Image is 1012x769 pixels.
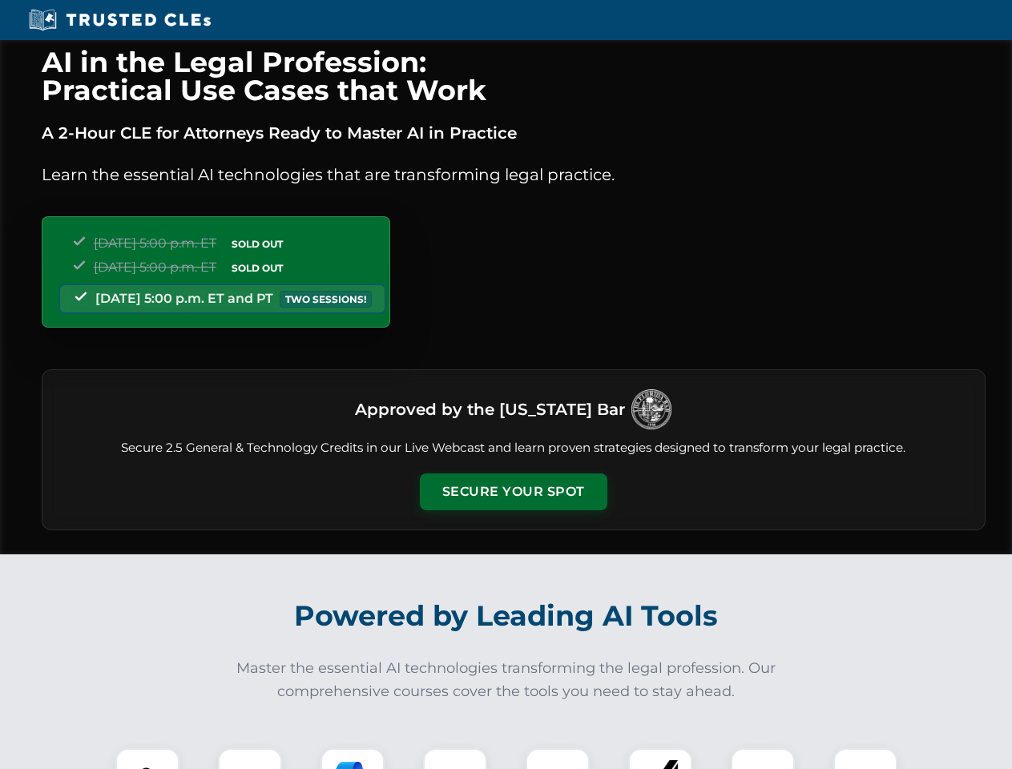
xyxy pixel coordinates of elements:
span: [DATE] 5:00 p.m. ET [94,260,216,275]
img: Logo [631,389,671,429]
span: SOLD OUT [226,236,288,252]
button: Secure Your Spot [420,473,607,510]
p: Master the essential AI technologies transforming the legal profession. Our comprehensive courses... [226,657,787,703]
p: Learn the essential AI technologies that are transforming legal practice. [42,162,986,187]
h3: Approved by the [US_STATE] Bar [355,395,625,424]
span: SOLD OUT [226,260,288,276]
h1: AI in the Legal Profession: Practical Use Cases that Work [42,48,986,104]
p: Secure 2.5 General & Technology Credits in our Live Webcast and learn proven strategies designed ... [62,439,966,457]
p: A 2-Hour CLE for Attorneys Ready to Master AI in Practice [42,120,986,146]
h2: Powered by Leading AI Tools [62,588,950,644]
img: Trusted CLEs [24,8,216,32]
span: [DATE] 5:00 p.m. ET [94,236,216,251]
